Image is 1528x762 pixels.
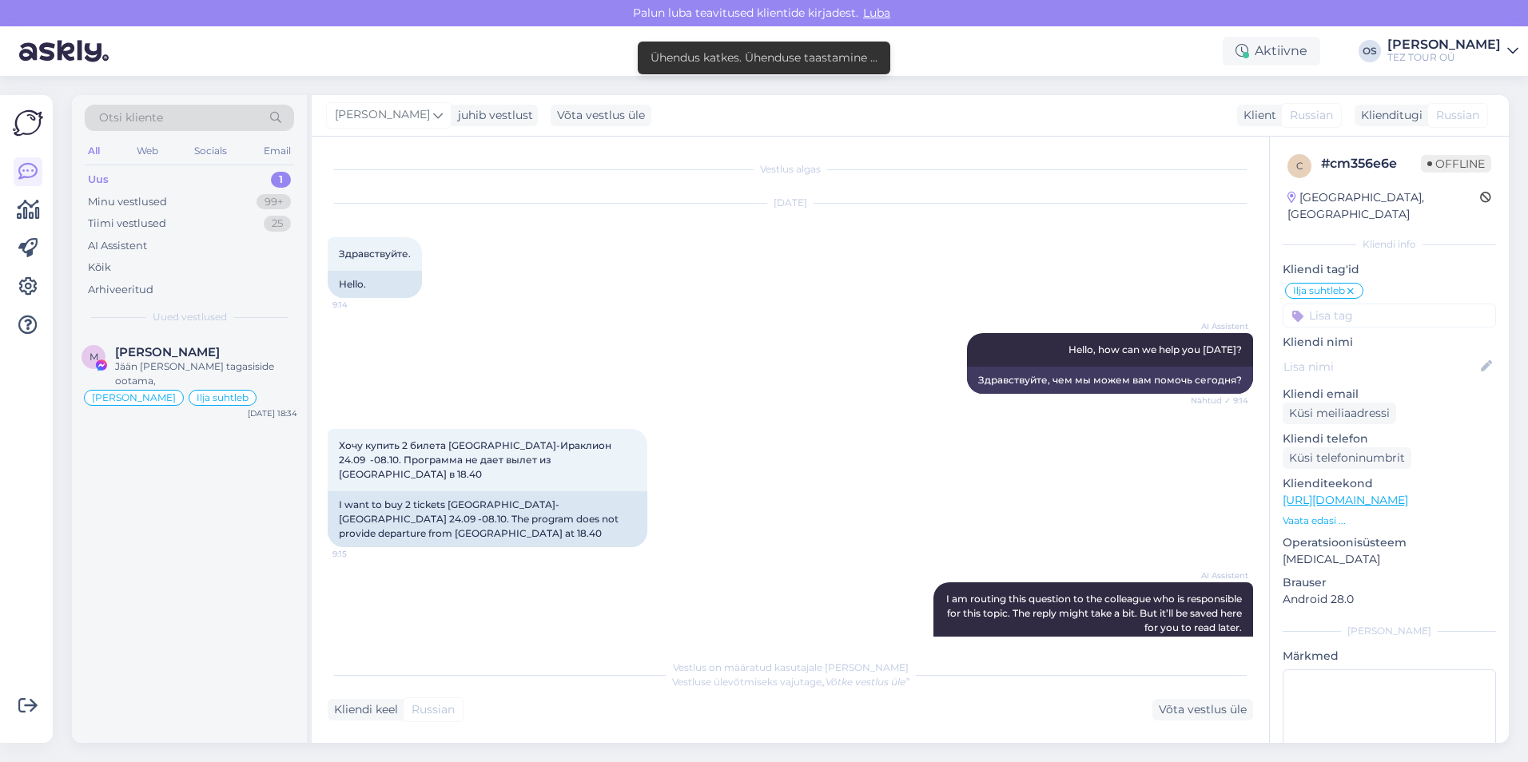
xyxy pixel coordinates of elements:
div: Socials [191,141,230,161]
span: [PERSON_NAME] [92,393,176,403]
span: Luba [858,6,895,20]
div: Uus [88,172,109,188]
div: Minu vestlused [88,194,167,210]
span: AI Assistent [1188,320,1248,332]
span: Russian [1290,107,1333,124]
span: Russian [412,701,455,718]
span: Russian [1436,107,1479,124]
img: Askly Logo [13,108,43,138]
span: M [90,351,98,363]
span: Uued vestlused [153,310,227,324]
a: [PERSON_NAME]TEZ TOUR OÜ [1387,38,1518,64]
p: Brauser [1283,574,1496,591]
div: Klienditugi [1355,107,1423,124]
div: OS [1359,40,1381,62]
input: Lisa tag [1283,304,1496,327]
i: „Võtke vestlus üle” [822,676,909,688]
div: 99+ [257,194,291,210]
div: Aktiivne [1223,37,1320,65]
input: Lisa nimi [1283,358,1478,375]
div: Email [261,141,294,161]
div: 1 [271,172,291,188]
a: [URL][DOMAIN_NAME] [1283,493,1408,507]
div: Ühendus katkes. Ühenduse taastamine ... [651,50,877,66]
div: juhib vestlust [452,107,533,124]
div: Jään [PERSON_NAME] tagasiside ootama, [115,359,297,388]
div: Klient [1237,107,1276,124]
span: 9:14 [332,299,392,311]
p: Vaata edasi ... [1283,514,1496,528]
p: Kliendi email [1283,386,1496,403]
div: All [85,141,103,161]
span: Vestlus on määratud kasutajale [PERSON_NAME] [673,661,909,673]
div: [GEOGRAPHIC_DATA], [GEOGRAPHIC_DATA] [1287,189,1480,223]
p: Kliendi telefon [1283,431,1496,447]
span: Vestluse ülevõtmiseks vajutage [672,676,909,688]
div: Võta vestlus üle [1152,699,1253,720]
div: # cm356e6e [1321,154,1421,173]
span: Hello, how can we help you [DATE]? [1068,343,1242,355]
span: Otsi kliente [99,109,163,126]
span: Meelis Stroo [115,345,220,359]
span: Здравствуйте. [339,248,411,260]
span: Ilja suhtleb [197,393,249,403]
p: Operatsioonisüsteem [1283,534,1496,551]
div: [DATE] [328,196,1253,210]
div: Tiimi vestlused [88,216,166,232]
div: [PERSON_NAME] [1283,624,1496,638]
div: [PERSON_NAME] [1387,38,1501,51]
div: Hello. [328,271,422,298]
p: [MEDICAL_DATA] [1283,551,1496,568]
span: AI Assistent [1188,570,1248,581]
div: Küsi telefoninumbrit [1283,447,1411,469]
div: Kliendi info [1283,237,1496,252]
div: Kõik [88,260,111,276]
div: AI Assistent [88,238,147,254]
span: I am routing this question to the colleague who is responsible for this topic. The reply might ta... [946,593,1244,633]
span: c [1296,160,1303,172]
p: Android 28.0 [1283,591,1496,608]
span: 9:15 [332,548,392,560]
span: Nähtud ✓ 9:14 [1188,395,1248,407]
p: Kliendi nimi [1283,334,1496,351]
div: Küsi meiliaadressi [1283,403,1396,424]
div: Здравствуйте, чем мы можем вам помочь сегодня? [967,367,1253,394]
div: I want to buy 2 tickets [GEOGRAPHIC_DATA]-[GEOGRAPHIC_DATA] 24.09 -08.10. The program does not pr... [328,491,647,547]
div: Vestlus algas [328,162,1253,177]
span: Ilja suhtleb [1293,286,1345,296]
div: Arhiveeritud [88,282,153,298]
p: Klienditeekond [1283,475,1496,492]
div: 25 [264,216,291,232]
span: [PERSON_NAME] [335,106,430,124]
p: Kliendi tag'id [1283,261,1496,278]
span: Хочу купить 2 билета [GEOGRAPHIC_DATA]-Ираклион 24.09 -08.10. Программа не дает вылет из [GEOGRAP... [339,439,614,480]
div: [DATE] 18:34 [248,407,297,419]
div: Web [133,141,161,161]
div: TEZ TOUR OÜ [1387,51,1501,64]
div: Võta vestlus üle [551,105,651,126]
span: Offline [1421,155,1491,173]
div: Kliendi keel [328,701,398,718]
p: Märkmed [1283,648,1496,665]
